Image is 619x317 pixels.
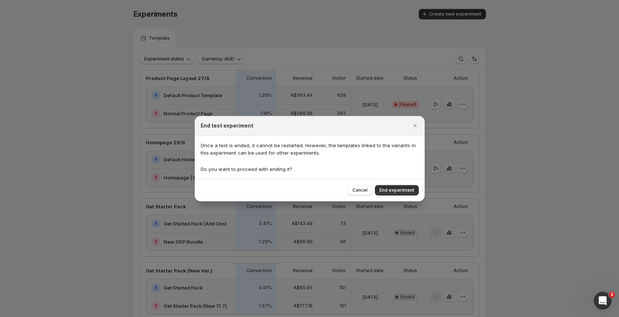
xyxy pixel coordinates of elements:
[201,165,419,173] p: Do you want to proceed with ending it?
[594,292,612,310] iframe: Intercom live chat
[609,292,615,298] span: 2
[201,122,253,129] h2: End test experiment
[375,185,419,195] button: End experiment
[201,142,419,156] p: Once a test is ended, it cannot be restarted. However, the templates linked to the variants in th...
[352,187,368,193] span: Cancel
[348,185,372,195] button: Cancel
[410,120,420,131] button: Close
[379,187,414,193] span: End experiment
